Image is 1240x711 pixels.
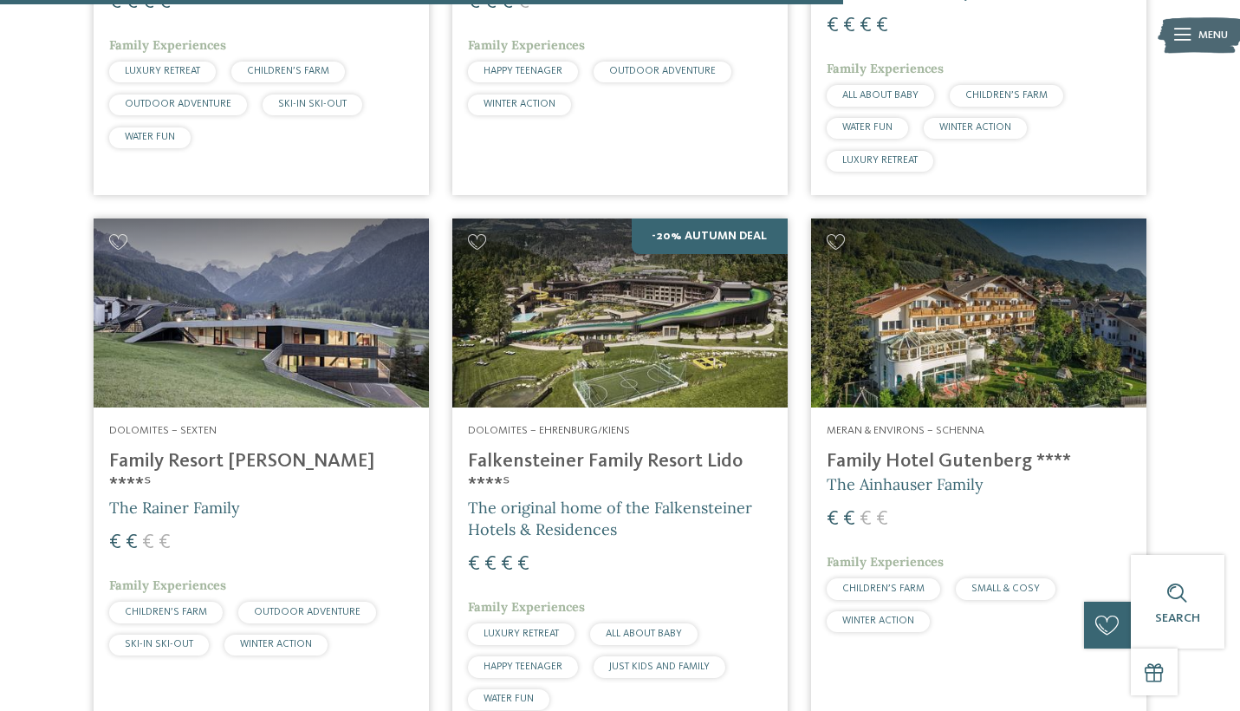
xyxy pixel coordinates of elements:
span: € [109,532,121,553]
span: SKI-IN SKI-OUT [125,639,193,649]
span: € [827,16,839,36]
span: ALL ABOUT BABY [842,90,919,101]
img: Family Hotel Gutenberg **** [811,219,1146,408]
span: CHILDREN’S FARM [247,66,329,76]
span: JUST KIDS AND FAMILY [609,662,710,672]
img: Family Resort Rainer ****ˢ [94,219,429,408]
span: SKI-IN SKI-OUT [278,99,347,109]
span: CHILDREN’S FARM [125,607,207,617]
span: € [468,554,480,575]
span: € [501,554,513,575]
span: WATER FUN [125,132,175,142]
span: Family Experiences [468,599,585,615]
span: The Rainer Family [109,498,240,518]
span: HAPPY TEENAGER [484,66,562,76]
span: € [860,509,872,530]
span: Family Experiences [468,37,585,53]
span: WINTER ACTION [240,639,312,649]
h4: Falkensteiner Family Resort Lido ****ˢ [468,450,772,497]
span: Family Experiences [109,37,226,53]
span: OUTDOOR ADVENTURE [254,607,360,617]
span: Dolomites – Ehrenburg/Kiens [468,425,630,436]
h4: Family Resort [PERSON_NAME] ****ˢ [109,450,413,497]
span: € [159,532,171,553]
span: € [484,554,497,575]
span: € [142,532,154,553]
span: € [843,509,855,530]
span: WINTER ACTION [939,122,1011,133]
img: Looking for family hotels? Find the best ones here! [452,219,788,408]
span: WINTER ACTION [842,616,914,626]
span: Family Experiences [109,577,226,593]
span: € [876,16,888,36]
span: € [517,554,529,575]
span: OUTDOOR ADVENTURE [125,99,231,109]
span: Dolomites – Sexten [109,425,217,436]
span: € [843,16,855,36]
span: LUXURY RETREAT [842,155,918,166]
span: € [827,509,839,530]
span: Family Experiences [827,61,944,76]
span: Meran & Environs – Schenna [827,425,984,436]
span: WATER FUN [842,122,893,133]
span: HAPPY TEENAGER [484,662,562,672]
span: The original home of the Falkensteiner Hotels & Residences [468,498,752,539]
span: € [126,532,138,553]
span: OUTDOOR ADVENTURE [609,66,716,76]
span: CHILDREN’S FARM [842,584,925,594]
span: The Ainhauser Family [827,474,984,494]
span: CHILDREN’S FARM [965,90,1048,101]
h4: Family Hotel Gutenberg **** [827,450,1131,473]
span: € [876,509,888,530]
span: Search [1155,612,1200,624]
span: SMALL & COSY [971,584,1040,594]
span: WINTER ACTION [484,99,555,109]
span: LUXURY RETREAT [125,66,200,76]
span: € [860,16,872,36]
span: WATER FUN [484,694,534,704]
span: ALL ABOUT BABY [606,629,682,639]
span: LUXURY RETREAT [484,629,559,639]
span: Family Experiences [827,554,944,570]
